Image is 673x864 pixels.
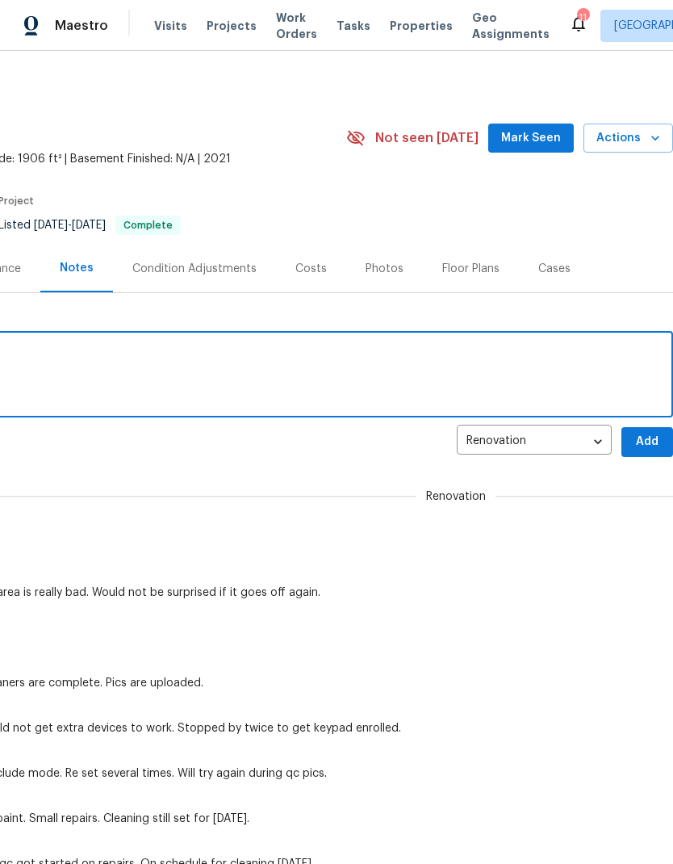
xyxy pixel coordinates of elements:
span: Complete [117,220,179,230]
span: Tasks [336,20,370,31]
span: [DATE] [34,220,68,231]
span: Not seen [DATE] [375,130,479,146]
span: Properties [390,18,453,34]
div: 11 [577,10,588,26]
span: Actions [596,128,660,149]
span: Renovation [416,489,495,505]
span: Visits [154,18,187,34]
div: Costs [295,261,327,277]
span: Maestro [55,18,108,34]
span: Add [634,432,660,452]
span: Geo Assignments [472,10,550,42]
span: [DATE] [72,220,106,231]
button: Add [621,427,673,457]
div: Notes [60,260,94,276]
div: Cases [538,261,571,277]
div: Renovation [457,422,612,462]
span: Work Orders [276,10,317,42]
button: Actions [583,124,673,153]
div: Floor Plans [442,261,500,277]
span: - [34,220,106,231]
div: Condition Adjustments [132,261,257,277]
div: Photos [366,261,403,277]
button: Mark Seen [488,124,574,153]
span: Mark Seen [501,128,561,149]
span: Projects [207,18,257,34]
